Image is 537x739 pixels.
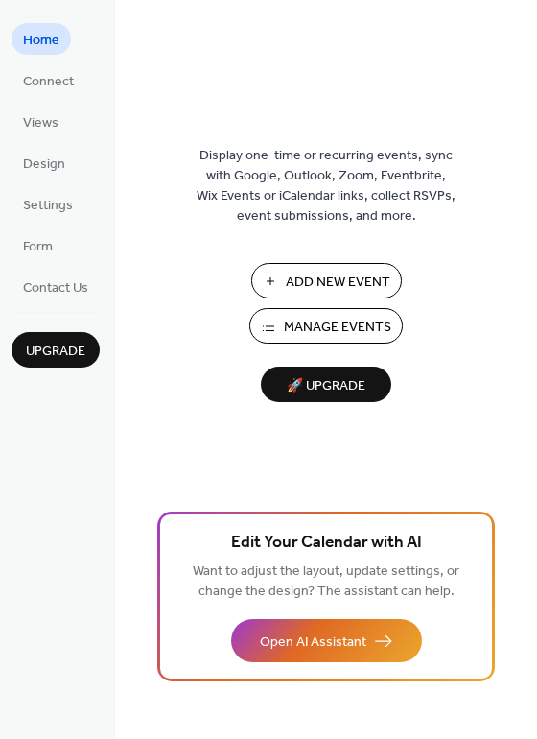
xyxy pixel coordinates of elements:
[23,237,53,257] span: Form
[26,342,85,362] span: Upgrade
[23,72,74,92] span: Connect
[23,31,59,51] span: Home
[261,367,391,402] button: 🚀 Upgrade
[197,146,455,226] span: Display one-time or recurring events, sync with Google, Outlook, Zoom, Eventbrite, Wix Events or ...
[12,64,85,96] a: Connect
[193,559,459,605] span: Want to adjust the layout, update settings, or change the design? The assistant can help.
[23,278,88,298] span: Contact Us
[23,113,58,133] span: Views
[12,106,70,137] a: Views
[231,530,422,557] span: Edit Your Calendar with AI
[12,188,84,220] a: Settings
[23,196,73,216] span: Settings
[251,263,402,298] button: Add New Event
[286,273,390,293] span: Add New Event
[12,332,100,368] button: Upgrade
[12,271,100,302] a: Contact Us
[249,308,403,344] button: Manage Events
[12,229,64,261] a: Form
[284,318,391,338] span: Manage Events
[272,373,380,399] span: 🚀 Upgrade
[23,155,65,175] span: Design
[12,23,71,55] a: Home
[260,632,366,653] span: Open AI Assistant
[231,619,422,662] button: Open AI Assistant
[12,147,77,179] a: Design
